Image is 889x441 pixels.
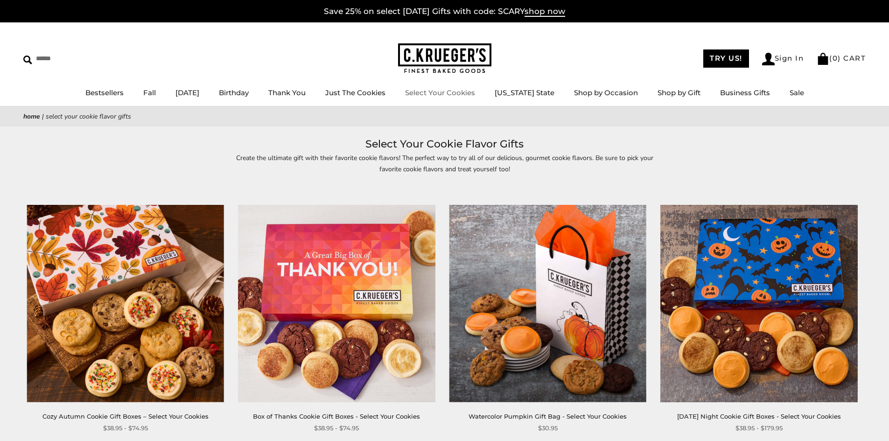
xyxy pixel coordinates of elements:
a: Home [23,112,40,121]
span: $38.95 - $74.95 [103,423,148,433]
span: 0 [833,54,838,63]
span: $38.95 - $74.95 [314,423,359,433]
a: Save 25% on select [DATE] Gifts with code: SCARYshop now [324,7,565,17]
span: shop now [525,7,565,17]
p: Create the ultimate gift with their favorite cookie flavors! The perfect way to try all of our de... [230,153,659,174]
a: Sale [790,88,804,97]
nav: breadcrumbs [23,111,866,122]
span: | [42,112,44,121]
span: Select Your Cookie Flavor Gifts [46,112,131,121]
img: Search [23,56,32,64]
a: Business Gifts [720,88,770,97]
a: Bestsellers [85,88,124,97]
img: Box of Thanks Cookie Gift Boxes - Select Your Cookies [238,205,435,402]
span: $30.95 [538,423,558,433]
a: (0) CART [817,54,866,63]
a: Cozy Autumn Cookie Gift Boxes – Select Your Cookies [42,413,209,420]
a: Thank You [268,88,306,97]
h1: Select Your Cookie Flavor Gifts [37,136,852,153]
img: Cozy Autumn Cookie Gift Boxes – Select Your Cookies [27,205,224,402]
a: [DATE] Night Cookie Gift Boxes - Select Your Cookies [677,413,841,420]
span: $38.95 - $179.95 [735,423,783,433]
img: Account [762,53,775,65]
img: C.KRUEGER'S [398,43,491,74]
img: Halloween Night Cookie Gift Boxes - Select Your Cookies [660,205,857,402]
a: [US_STATE] State [495,88,554,97]
a: Box of Thanks Cookie Gift Boxes - Select Your Cookies [253,413,420,420]
img: Watercolor Pumpkin Gift Bag - Select Your Cookies [449,205,646,402]
a: [DATE] [175,88,199,97]
iframe: Sign Up via Text for Offers [7,406,97,434]
img: Bag [817,53,829,65]
a: Fall [143,88,156,97]
a: Select Your Cookies [405,88,475,97]
a: Shop by Occasion [574,88,638,97]
a: TRY US! [703,49,749,68]
a: Sign In [762,53,804,65]
a: Just The Cookies [325,88,385,97]
a: Shop by Gift [658,88,700,97]
a: Watercolor Pumpkin Gift Bag - Select Your Cookies [469,413,627,420]
a: Birthday [219,88,249,97]
input: Search [23,51,134,66]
